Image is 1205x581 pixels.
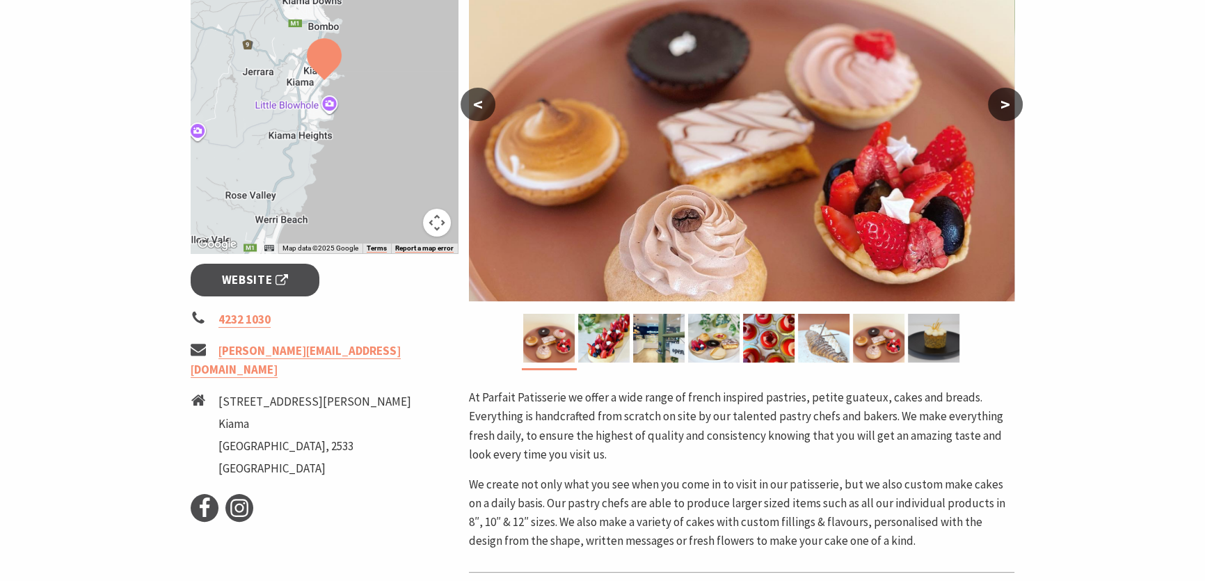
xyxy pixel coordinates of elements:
[218,415,411,433] li: Kiama
[194,235,240,253] a: Open this area in Google Maps (opens a new window)
[194,235,240,253] img: Google
[469,388,1014,464] p: At Parfait Patisserie we offer a wide range of french inspired pastries, petite guateux, cakes an...
[218,392,411,411] li: [STREET_ADDRESS][PERSON_NAME]
[395,244,454,253] a: Report a map error
[218,459,411,478] li: [GEOGRAPHIC_DATA]
[908,314,959,363] img: orange and almond
[282,244,358,252] span: Map data ©2025 Google
[988,88,1023,121] button: >
[461,88,495,121] button: <
[264,244,274,253] button: Keyboard shortcuts
[367,244,387,253] a: Terms (opens in new tab)
[218,312,271,328] a: 4232 1030
[423,209,451,237] button: Map camera controls
[191,343,401,378] a: [PERSON_NAME][EMAIL_ADDRESS][DOMAIN_NAME]
[469,475,1014,551] p: We create not only what you see when you come in to visit in our patisserie, but we also custom m...
[191,264,319,296] a: Website
[222,271,289,289] span: Website
[218,437,411,456] li: [GEOGRAPHIC_DATA], 2533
